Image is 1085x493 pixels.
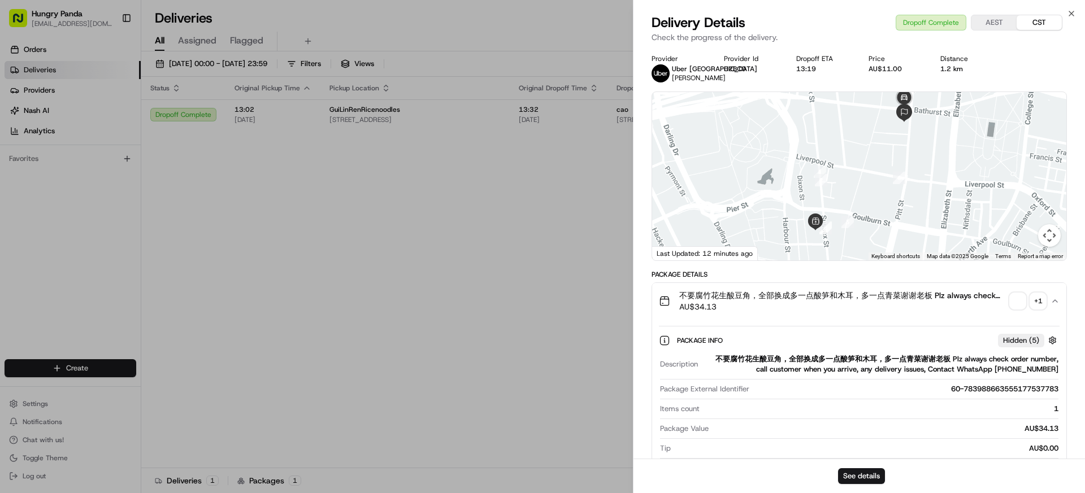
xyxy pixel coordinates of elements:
[796,64,850,73] div: 13:19
[655,246,692,260] a: Open this area in Google Maps (opens a new window)
[940,54,995,63] div: Distance
[869,54,923,63] div: Price
[35,175,92,184] span: [PERSON_NAME]
[51,119,155,128] div: We're available if you need us!
[11,108,32,128] img: 1736555255976-a54dd68f-1ca7-489b-9aae-adbdc363a1c4
[44,206,70,215] span: 8月15日
[672,73,726,82] span: [PERSON_NAME]
[660,384,749,394] span: Package External Identifier
[29,73,186,85] input: Clear
[677,336,725,345] span: Package Info
[24,108,44,128] img: 1753817452368-0c19585d-7be3-40d9-9a41-2dc781b3d1eb
[927,253,988,259] span: Map data ©2025 Google
[652,32,1067,43] p: Check the progress of the delivery.
[841,216,854,228] div: 5
[724,54,778,63] div: Provider Id
[37,206,41,215] span: •
[660,443,671,453] span: Tip
[652,14,745,32] span: Delivery Details
[754,384,1058,394] div: 60-783988663555177537783
[971,15,1017,30] button: AEST
[871,252,920,260] button: Keyboard shortcuts
[652,283,1066,319] button: 不要腐竹花生酸豆角，全部换成多一点酸笋和木耳，多一点青菜谢谢老板 Plz always check order number, call customer when you arrive, an...
[1017,15,1062,30] button: CST
[100,175,127,184] span: 8月19日
[998,333,1060,347] button: Hidden (5)
[94,175,98,184] span: •
[660,404,700,414] span: Items count
[175,145,206,158] button: See all
[11,147,76,156] div: Past conversations
[819,221,832,234] div: 3
[11,45,206,63] p: Welcome 👋
[819,222,832,234] div: 4
[107,252,181,264] span: API Documentation
[91,248,186,268] a: 💻API Documentation
[112,280,137,289] span: Pylon
[51,108,185,119] div: Start new chat
[80,280,137,289] a: Powered byPylon
[1010,293,1046,309] button: +1
[814,165,826,178] div: 1
[713,424,1058,434] div: AU$34.13
[96,254,105,263] div: 💻
[1030,293,1046,309] div: + 1
[940,64,995,73] div: 1.2 km
[893,172,905,184] div: 6
[655,246,692,260] img: Google
[652,64,670,82] img: uber-new-logo.jpeg
[1018,253,1063,259] a: Report a map error
[704,404,1058,414] div: 1
[11,11,34,34] img: Nash
[724,64,746,73] button: 02BC0
[652,270,1067,279] div: Package Details
[679,301,1005,312] span: AU$34.13
[838,468,885,484] button: See details
[675,443,1058,453] div: AU$0.00
[660,424,709,434] span: Package Value
[652,246,758,260] div: Last Updated: 12 minutes ago
[679,290,1005,301] span: 不要腐竹花生酸豆角，全部换成多一点酸笋和木耳，多一点青菜谢谢老板 Plz always check order number, call customer when you arrive, an...
[652,54,706,63] div: Provider
[192,111,206,125] button: Start new chat
[23,252,86,264] span: Knowledge Base
[11,164,29,182] img: Bea Lacdao
[672,64,757,73] span: Uber [GEOGRAPHIC_DATA]
[995,253,1011,259] a: Terms (opens in new tab)
[702,354,1058,374] div: 不要腐竹花生酸豆角，全部换成多一点酸笋和木耳，多一点青菜谢谢老板 Plz always check order number, call customer when you arrive, an...
[1038,224,1061,247] button: Map camera controls
[23,176,32,185] img: 1736555255976-a54dd68f-1ca7-489b-9aae-adbdc363a1c4
[869,64,923,73] div: AU$11.00
[660,359,698,369] span: Description
[1003,335,1039,346] span: Hidden ( 5 )
[7,248,91,268] a: 📗Knowledge Base
[815,174,827,186] div: 2
[796,54,850,63] div: Dropoff ETA
[11,254,20,263] div: 📗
